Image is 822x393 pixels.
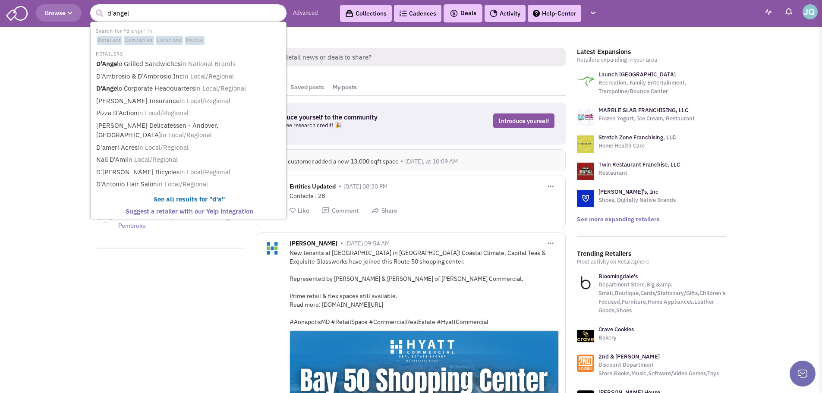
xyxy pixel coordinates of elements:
[138,143,189,151] span: in Local/Regional
[577,72,594,90] img: logo
[94,83,285,94] a: D'Angelo Corporate Headquartersin Local/Regional
[322,207,359,215] button: Comment
[598,326,634,333] a: Crave Cookies
[94,179,285,190] a: D'Antonio Hair Salonin Local/Regional
[598,79,726,96] p: Recreation, Family Entertainment, Trampoline/Bounce Center
[94,194,285,205] a: See all results for "d'a"
[598,196,676,204] p: Shoes, Digitally Native Brands
[97,36,122,45] span: Retailers
[577,163,594,180] img: logo
[183,72,234,80] span: in Local/Regional
[328,79,361,95] a: My posts
[181,60,236,68] span: in National Brands
[528,5,581,22] a: Help-Center
[185,36,205,45] span: People
[118,214,239,221] span: Senior Vice President, Head of Interior Design at
[96,60,117,68] b: D'Ange
[94,58,285,70] a: D'Angelo Grilled Sandwichesin National Brands
[180,168,230,176] span: in Local/Regional
[577,56,726,64] p: Retailers expanding in your area
[96,84,117,92] b: D'Ange
[598,188,658,195] a: [PERSON_NAME]'s, Inc
[803,4,818,19] img: Joe Quinn
[340,5,392,22] a: Collections
[533,10,540,17] img: help.png
[45,9,72,17] span: Browse
[90,4,287,22] input: Search
[577,327,594,345] img: www.cravecookies.com
[372,207,397,215] button: Share
[6,4,28,21] img: SmartAdmin
[94,167,285,178] a: D'[PERSON_NAME] Bicyclesin Local/Regional
[598,361,726,378] p: Discount Department Store,Books,Music,Software/Video Games,Toys
[290,207,309,215] button: Like
[598,273,638,280] a: Bloomingdale's
[394,5,441,22] a: Cadences
[180,97,230,105] span: in Local/Regional
[345,9,353,18] img: icon-collection-lavender-black.svg
[283,157,556,165] div: A customer added a new 13,000 sqft space
[598,353,660,360] a: 2nd & [PERSON_NAME]
[577,215,660,223] a: See more expanding retailers
[94,206,285,217] a: Suggest a retailer with our Yelp integration
[577,250,726,258] h3: Trending Retailers
[598,114,695,123] p: Frozen Yogurt, Ice Cream, Restaurant
[343,182,387,190] span: [DATE] 08:30 PM
[290,248,559,326] div: New tenants at [GEOGRAPHIC_DATA] in [GEOGRAPHIC_DATA]! Coastal Climate, Capital Teas & Exquisite ...
[598,134,676,141] a: Stretch Zone Franchising, LLC
[577,135,594,153] img: logo
[577,258,726,266] p: Most activity on Retailsphere
[126,207,253,215] b: Suggest a retailer with our Yelp integration
[94,71,285,82] a: D'Ambrosio & D'Ambrosio Incin Local/Regional
[161,131,212,139] span: in Local/Regional
[493,113,554,128] a: Introduce yourself
[450,9,476,17] span: Deals
[598,280,726,315] p: Department Store,Big &amp; Small,Boutique,Cards/Stationary/Gifts,Children's Focused,Furniture,Hom...
[598,107,688,114] a: MARBLE SLAB FRANCHISING, LLC
[345,239,390,247] span: [DATE] 09:54 AM
[290,192,559,200] div: Contacts : 28
[118,222,146,230] a: Pembroke
[94,142,285,154] a: D'ameri Acresin Local/Regional
[298,207,309,214] span: Like
[286,79,328,95] a: Saved posts
[91,49,285,58] li: RETAILERS
[138,109,189,117] span: in Local/Regional
[490,9,498,17] img: Activity.png
[598,333,634,342] p: Bakery
[577,48,726,56] h3: Latest Expansions
[277,48,566,66] span: Retail news or deals to share?
[94,154,285,166] a: Nail D'Amiin Local/Regional
[447,8,479,19] button: Deals
[124,36,154,45] span: Companies
[154,195,225,203] b: See all results for "d'a"
[450,8,458,19] img: icon-deals.svg
[293,9,318,17] a: Advanced
[598,169,680,177] p: Restaurant
[405,157,458,165] span: [DATE], at 10:09 AM
[268,113,431,121] h3: Introduce yourself to the community
[157,180,208,188] span: in Local/Regional
[156,36,183,45] span: Locations
[127,155,178,163] span: in Local/Regional
[36,4,82,22] button: Browse
[577,108,594,126] img: logo
[485,5,526,22] a: Activity
[94,107,285,119] a: Pizza D'Actionin Local/Regional
[268,121,431,130] p: Get a free research credit! 🎉
[598,161,680,168] a: Twin Restaurant Franchise, LLC
[94,95,285,107] a: [PERSON_NAME] Insurancein Local/Regional
[598,71,676,78] a: Launch [GEOGRAPHIC_DATA]
[577,190,594,207] img: logo
[290,182,336,192] span: Entities Updated
[91,26,285,46] li: Search for "d'ange" in
[195,84,246,92] span: in Local/Regional
[290,239,337,249] span: [PERSON_NAME]
[94,120,285,141] a: [PERSON_NAME] Delicatessen - Andover, [GEOGRAPHIC_DATA]in Local/Regional
[598,141,676,150] p: Home Health Care
[399,10,407,16] img: Cadences_logo.png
